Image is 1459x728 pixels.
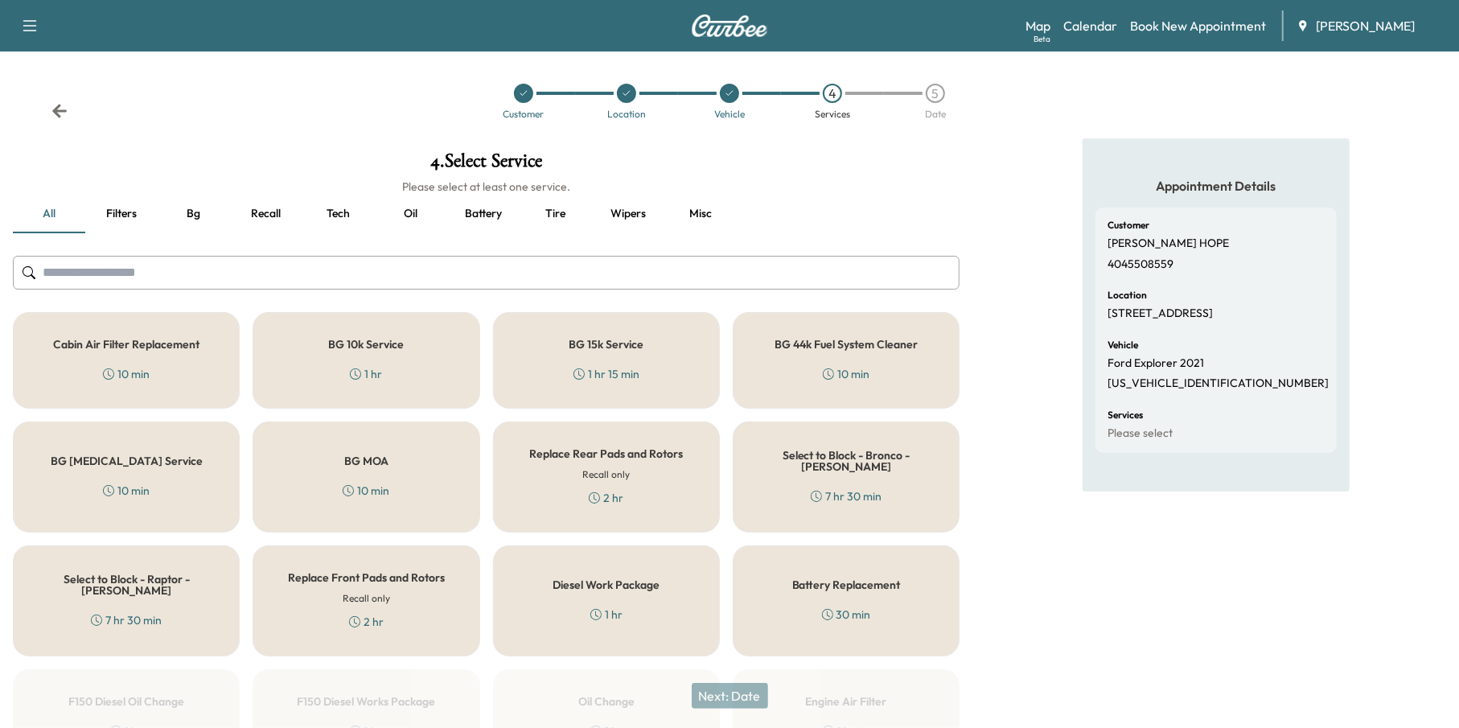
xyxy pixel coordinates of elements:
[51,455,203,467] h5: BG [MEDICAL_DATA] Service
[815,109,850,119] div: Services
[1034,33,1050,45] div: Beta
[592,195,664,233] button: Wipers
[1063,16,1117,35] a: Calendar
[343,483,389,499] div: 10 min
[1108,426,1173,441] p: Please select
[350,366,382,382] div: 1 hr
[375,195,447,233] button: Oil
[926,84,945,103] div: 5
[529,448,683,459] h5: Replace Rear Pads and Rotors
[302,195,375,233] button: Tech
[553,579,660,590] h5: Diesel Work Package
[51,103,68,119] div: Back
[288,572,445,583] h5: Replace Front Pads and Rotors
[607,109,646,119] div: Location
[349,614,384,630] div: 2 hr
[1095,177,1337,195] h5: Appointment Details
[573,366,639,382] div: 1 hr 15 min
[343,591,390,606] h6: Recall only
[1108,376,1330,391] p: [US_VEHICLE_IDENTIFICATION_NUMBER]
[811,488,882,504] div: 7 hr 30 min
[823,84,842,103] div: 4
[39,574,213,596] h5: Select to Block - Raptor - [PERSON_NAME]
[53,339,199,350] h5: Cabin Air Filter Replacement
[1108,290,1148,300] h6: Location
[691,14,768,37] img: Curbee Logo
[1108,220,1150,230] h6: Customer
[91,612,162,628] div: 7 hr 30 min
[822,607,871,623] div: 30 min
[13,151,960,179] h1: 4 . Select Service
[582,467,630,482] h6: Recall only
[714,109,745,119] div: Vehicle
[103,483,150,499] div: 10 min
[925,109,946,119] div: Date
[1025,16,1050,35] a: MapBeta
[13,179,960,195] h6: Please select at least one service.
[503,109,545,119] div: Customer
[230,195,302,233] button: Recall
[85,195,158,233] button: Filters
[1108,236,1230,251] p: [PERSON_NAME] HOPE
[1108,306,1214,321] p: [STREET_ADDRESS]
[823,366,869,382] div: 10 min
[775,339,918,350] h5: BG 44k Fuel System Cleaner
[664,195,737,233] button: Misc
[569,339,643,350] h5: BG 15k Service
[103,366,150,382] div: 10 min
[1108,410,1144,420] h6: Services
[792,579,901,590] h5: Battery Replacement
[589,490,623,506] div: 2 hr
[13,195,960,233] div: basic tabs example
[520,195,592,233] button: Tire
[13,195,85,233] button: all
[1108,356,1205,371] p: Ford Explorer 2021
[447,195,520,233] button: Battery
[759,450,933,472] h5: Select to Block - Bronco - [PERSON_NAME]
[158,195,230,233] button: Bg
[1108,257,1174,272] p: 4045508559
[590,607,623,623] div: 1 hr
[1130,16,1266,35] a: Book New Appointment
[344,455,388,467] h5: BG MOA
[1108,340,1139,350] h6: Vehicle
[328,339,404,350] h5: BG 10k Service
[1316,16,1415,35] span: [PERSON_NAME]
